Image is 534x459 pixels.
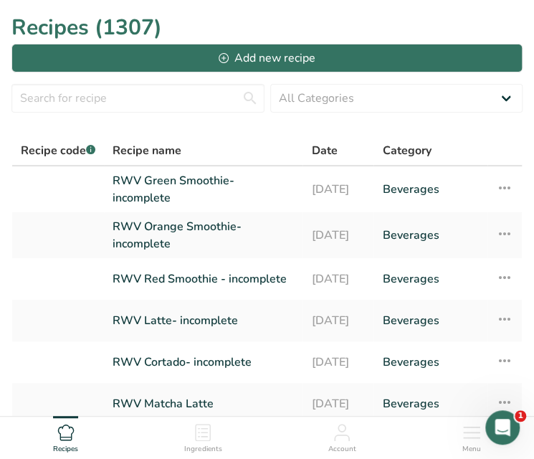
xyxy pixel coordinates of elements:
[311,389,365,419] a: [DATE]
[382,218,479,252] a: Beverages
[219,49,315,67] div: Add new recipe
[311,347,365,377] a: [DATE]
[11,44,523,72] button: Add new recipe
[382,389,479,419] a: Beverages
[382,347,479,377] a: Beverages
[113,389,294,419] a: RWV Matcha Latte
[311,264,365,294] a: [DATE]
[311,218,365,252] a: [DATE]
[184,444,221,455] span: Ingredients
[184,417,221,455] a: Ingredients
[11,11,523,44] h1: Recipes (1307)
[382,306,479,336] a: Beverages
[113,218,294,252] a: RWV Orange Smoothie- incomplete
[113,347,294,377] a: RWV Cortado- incomplete
[311,142,337,159] span: Date
[113,264,294,294] a: RWV Red Smoothie - incomplete
[382,264,479,294] a: Beverages
[382,142,431,159] span: Category
[53,444,78,455] span: Recipes
[328,417,356,455] a: Account
[11,84,264,113] input: Search for recipe
[53,417,78,455] a: Recipes
[311,306,365,336] a: [DATE]
[328,444,356,455] span: Account
[113,142,181,159] span: Recipe name
[113,306,294,336] a: RWV Latte- incomplete
[113,172,294,207] a: RWV Green Smoothie- incomplete
[485,410,520,445] iframe: Intercom live chat
[21,143,95,158] span: Recipe code
[462,444,481,455] span: Menu
[515,410,526,422] span: 1
[382,172,479,207] a: Beverages
[311,172,365,207] a: [DATE]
